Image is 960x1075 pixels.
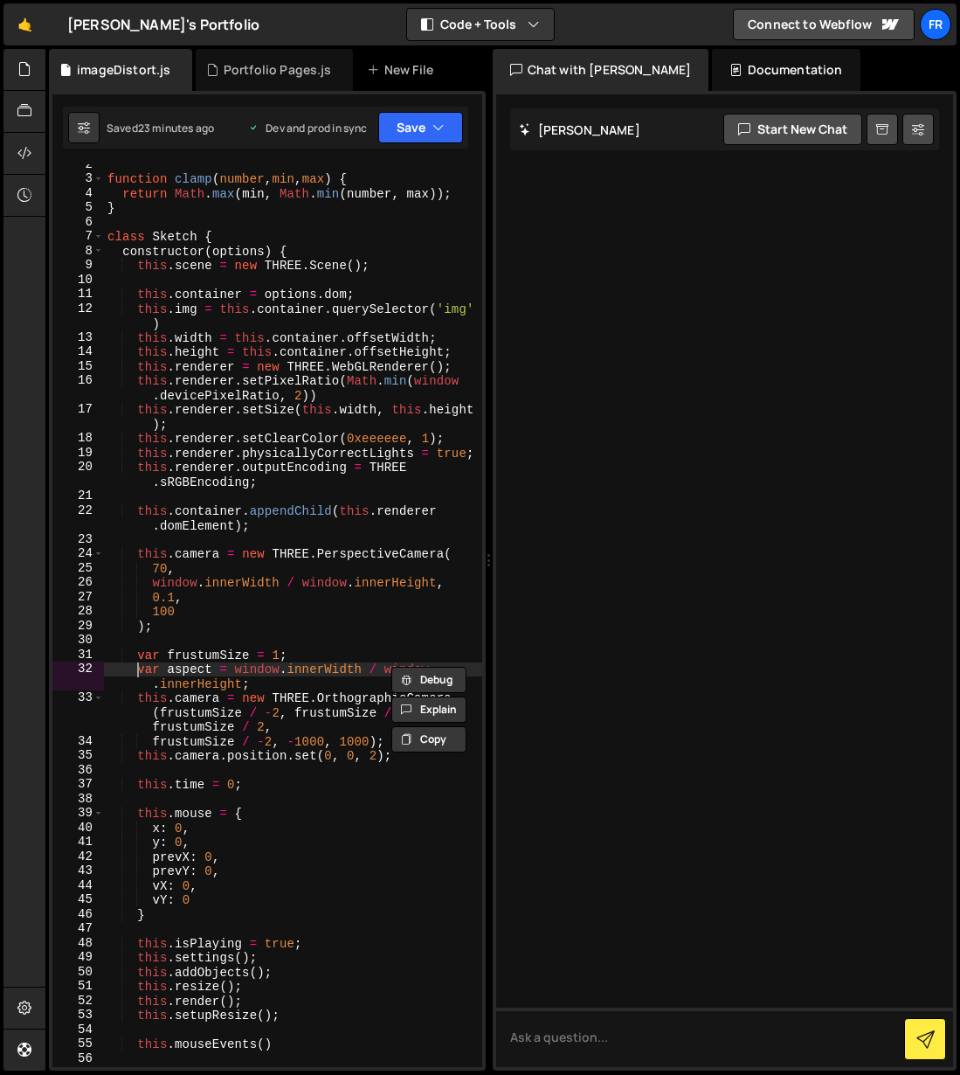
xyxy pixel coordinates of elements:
div: 24 [52,546,104,561]
div: Portfolio Pages.js [224,61,332,79]
div: 21 [52,489,104,503]
div: 13 [52,330,104,345]
div: 16 [52,373,104,402]
div: 50 [52,965,104,980]
div: 19 [52,446,104,461]
div: 29 [52,619,104,634]
div: 56 [52,1051,104,1066]
div: 49 [52,950,104,965]
div: 36 [52,763,104,778]
div: 35 [52,748,104,763]
div: 22 [52,503,104,532]
button: Code + Tools [407,9,554,40]
div: 20 [52,460,104,489]
div: 52 [52,994,104,1009]
div: 47 [52,921,104,936]
div: 41 [52,835,104,850]
button: Start new chat [723,114,862,145]
div: [PERSON_NAME]'s Portfolio [67,14,259,35]
div: 54 [52,1023,104,1037]
div: 8 [52,244,104,259]
div: 40 [52,821,104,836]
div: 53 [52,1008,104,1023]
button: Save [378,112,463,143]
div: 30 [52,633,104,648]
div: 38 [52,792,104,807]
div: 45 [52,892,104,907]
div: 31 [52,648,104,662]
div: 26 [52,575,104,590]
div: 43 [52,863,104,878]
div: 5 [52,200,104,215]
div: Saved [107,121,214,135]
div: 2 [52,157,104,172]
div: 12 [52,302,104,330]
div: 9 [52,258,104,273]
h2: [PERSON_NAME] [519,121,640,138]
div: 27 [52,590,104,605]
div: 46 [52,907,104,922]
div: 42 [52,850,104,864]
div: 17 [52,402,104,431]
div: 18 [52,431,104,446]
div: 28 [52,604,104,619]
button: Explain [391,697,466,723]
div: 44 [52,878,104,893]
div: 33 [52,690,104,734]
div: 23 minutes ago [138,121,214,135]
div: 6 [52,215,104,230]
button: Copy [391,726,466,752]
div: 4 [52,186,104,201]
div: 7 [52,229,104,244]
div: 48 [52,936,104,951]
a: Connect to Webflow [733,9,915,40]
div: 15 [52,359,104,374]
div: 10 [52,273,104,288]
a: Fr [920,9,951,40]
a: 🤙 [3,3,46,45]
div: 51 [52,979,104,994]
div: Documentation [712,49,860,91]
div: 11 [52,287,104,302]
div: Dev and prod in sync [248,121,367,135]
div: 39 [52,806,104,821]
div: imageDistort.js [77,61,170,79]
div: 23 [52,532,104,547]
div: 55 [52,1037,104,1051]
button: Debug [391,667,466,693]
div: 37 [52,777,104,792]
div: 14 [52,344,104,359]
div: New File [367,61,440,79]
div: 25 [52,561,104,576]
div: 32 [52,662,104,690]
div: 3 [52,171,104,186]
div: Chat with [PERSON_NAME] [493,49,709,91]
div: 34 [52,734,104,749]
